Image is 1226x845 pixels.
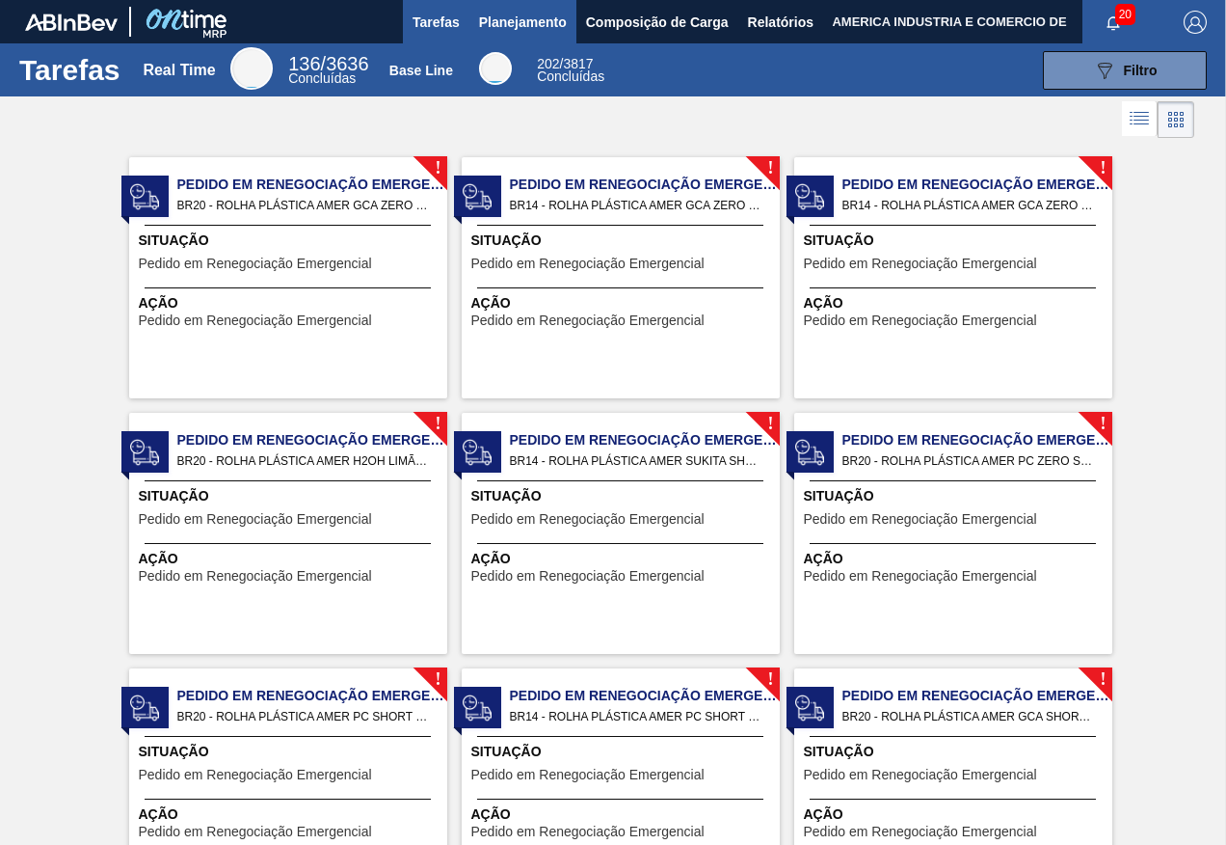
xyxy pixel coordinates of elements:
[177,430,447,450] span: Pedido em Renegociação Emergencial
[435,161,440,176] span: !
[537,56,593,71] span: / 3817
[139,768,372,782] span: Pedido em Renegociação Emergencial
[842,450,1097,472] span: BR20 - ROLHA PLÁSTICA AMER PC ZERO SHORT Pedido - 2010863
[389,63,453,78] div: Base Line
[471,313,705,328] span: Pedido em Renegociação Emergencial
[510,686,780,706] span: Pedido em Renegociação Emergencial
[471,231,775,251] span: Situação
[471,825,705,839] span: Pedido em Renegociação Emergencial
[471,549,775,569] span: Ação
[471,512,705,527] span: Pedido em Renegociação Emergencial
[510,430,780,450] span: Pedido em Renegociação Emergencial
[139,825,372,839] span: Pedido em Renegociação Emergencial
[842,175,1112,195] span: Pedido em Renegociação Emergencial
[767,417,773,431] span: !
[804,804,1107,825] span: Ação
[510,450,764,472] span: BR14 - ROLHA PLÁSTICA AMER SUKITA SHORT Pedido - 2010853
[1100,417,1106,431] span: !
[139,313,372,328] span: Pedido em Renegociação Emergencial
[130,694,159,722] img: status
[537,56,559,71] span: 202
[177,686,447,706] span: Pedido em Renegociação Emergencial
[804,742,1107,762] span: Situação
[139,804,442,825] span: Ação
[471,486,775,506] span: Situação
[1122,101,1158,138] div: Visão em Lista
[804,825,1037,839] span: Pedido em Renegociação Emergencial
[586,11,729,34] span: Composição de Carga
[288,53,320,74] span: 136
[19,59,120,81] h1: Tarefas
[471,569,705,584] span: Pedido em Renegociação Emergencial
[471,742,775,762] span: Situação
[479,11,567,34] span: Planejamento
[139,549,442,569] span: Ação
[842,686,1112,706] span: Pedido em Renegociação Emergencial
[139,231,442,251] span: Situação
[130,438,159,467] img: status
[842,195,1097,216] span: BR14 - ROLHA PLÁSTICA AMER GCA ZERO SHORT Pedido - 2010845
[230,47,273,90] div: Real Time
[804,257,1037,271] span: Pedido em Renegociação Emergencial
[139,742,442,762] span: Situação
[795,694,824,722] img: status
[804,569,1037,584] span: Pedido em Renegociação Emergencial
[1158,101,1194,138] div: Visão em Cards
[537,58,604,83] div: Base Line
[288,53,368,74] span: / 3636
[1100,161,1106,176] span: !
[804,313,1037,328] span: Pedido em Renegociação Emergencial
[1043,51,1207,90] button: Filtro
[748,11,813,34] span: Relatórios
[463,182,492,211] img: status
[413,11,460,34] span: Tarefas
[510,175,780,195] span: Pedido em Renegociação Emergencial
[471,768,705,782] span: Pedido em Renegociação Emergencial
[804,549,1107,569] span: Ação
[795,182,824,211] img: status
[1100,672,1106,687] span: !
[804,768,1037,782] span: Pedido em Renegociação Emergencial
[139,569,372,584] span: Pedido em Renegociação Emergencial
[767,161,773,176] span: !
[510,706,764,727] span: BR14 - ROLHA PLÁSTICA AMER PC SHORT Pedido - 2010854
[767,672,773,687] span: !
[463,438,492,467] img: status
[479,52,512,85] div: Base Line
[463,694,492,722] img: status
[177,706,432,727] span: BR20 - ROLHA PLÁSTICA AMER PC SHORT Pedido - 2010861
[288,70,356,86] span: Concluídas
[25,14,118,31] img: TNhmsLtSVTkK8tSr43FrP2fwEKptu5GPRR3wAAAABJRU5ErkJggg==
[288,56,368,85] div: Real Time
[537,68,604,84] span: Concluídas
[130,182,159,211] img: status
[139,486,442,506] span: Situação
[177,175,447,195] span: Pedido em Renegociação Emergencial
[1184,11,1207,34] img: Logout
[143,62,215,79] div: Real Time
[471,293,775,313] span: Ação
[177,450,432,472] span: BR20 - ROLHA PLÁSTICA AMER H2OH LIMÃO SHORT Pedido - 2010862
[804,486,1107,506] span: Situação
[471,804,775,825] span: Ação
[177,195,432,216] span: BR20 - ROLHA PLÁSTICA AMER GCA ZERO SHORT Pedido - 2010865
[1082,9,1144,36] button: Notificações
[804,293,1107,313] span: Ação
[139,257,372,271] span: Pedido em Renegociação Emergencial
[471,257,705,271] span: Pedido em Renegociação Emergencial
[804,231,1107,251] span: Situação
[139,512,372,527] span: Pedido em Renegociação Emergencial
[804,512,1037,527] span: Pedido em Renegociação Emergencial
[435,672,440,687] span: !
[795,438,824,467] img: status
[1124,63,1158,78] span: Filtro
[510,195,764,216] span: BR14 - ROLHA PLÁSTICA AMER GCA ZERO SHORT Pedido - 2010852
[842,706,1097,727] span: BR20 - ROLHA PLÁSTICA AMER GCA SHORT Pedido - 2010878
[139,293,442,313] span: Ação
[435,417,440,431] span: !
[1115,4,1135,25] span: 20
[842,430,1112,450] span: Pedido em Renegociação Emergencial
